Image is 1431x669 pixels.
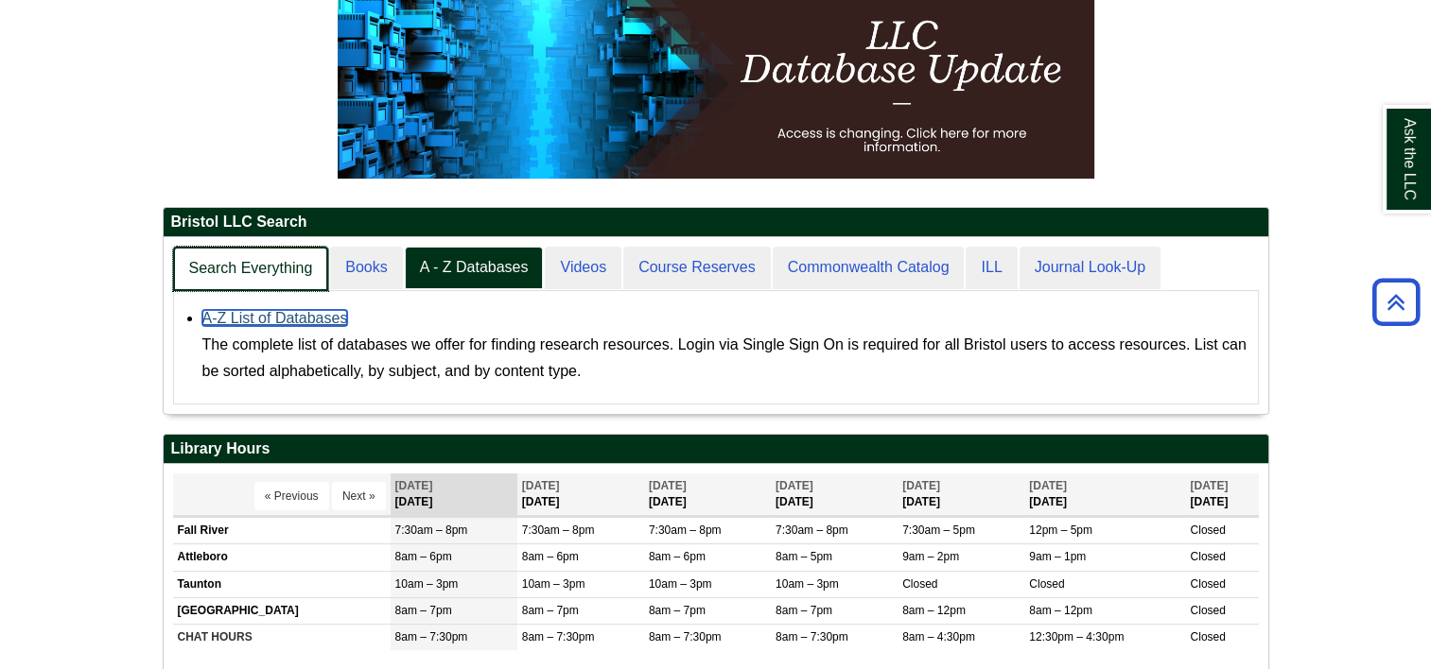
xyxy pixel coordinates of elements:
span: Closed [1190,604,1225,617]
span: [DATE] [649,479,687,492]
span: 8am – 7:30pm [522,630,595,643]
span: [DATE] [522,479,560,492]
th: [DATE] [771,473,898,516]
span: 8am – 7:30pm [395,630,468,643]
span: [DATE] [1190,479,1228,492]
span: 8am – 4:30pm [902,630,975,643]
span: 7:30am – 8pm [522,523,595,537]
h2: Library Hours [164,435,1268,464]
h2: Bristol LLC Search [164,208,1268,237]
th: [DATE] [1185,473,1258,516]
a: Videos [545,247,621,289]
span: Closed [1190,630,1225,643]
span: Closed [1190,550,1225,563]
td: [GEOGRAPHIC_DATA] [173,597,391,624]
span: 7:30am – 8pm [649,523,722,537]
td: Attleboro [173,544,391,571]
span: Closed [1029,577,1064,591]
td: Fall River [173,518,391,544]
th: [DATE] [517,473,644,516]
span: 12pm – 5pm [1029,523,1092,537]
span: 8am – 6pm [649,550,706,563]
span: 8am – 12pm [902,604,966,617]
button: Next » [332,482,386,510]
span: 9am – 2pm [902,550,959,563]
th: [DATE] [391,473,517,516]
span: Closed [902,577,937,591]
span: Closed [1190,523,1225,537]
th: [DATE] [898,473,1024,516]
span: [DATE] [395,479,433,492]
a: Commonwealth Catalog [773,247,965,289]
span: 7:30am – 8pm [395,523,468,537]
a: Back to Top [1366,289,1426,315]
span: 8am – 6pm [522,550,579,563]
a: Journal Look-Up [1020,247,1161,289]
span: 8am – 5pm [776,550,832,563]
span: 12:30pm – 4:30pm [1029,630,1124,643]
span: 8am – 7pm [649,604,706,617]
span: Closed [1190,577,1225,591]
span: 8am – 7:30pm [649,630,722,643]
a: Search Everything [173,247,329,291]
span: 8am – 12pm [1029,604,1092,617]
span: 8am – 7:30pm [776,630,848,643]
span: [DATE] [902,479,940,492]
button: « Previous [254,482,329,510]
span: 10am – 3pm [395,577,459,591]
a: ILL [966,247,1017,289]
span: 8am – 7pm [522,604,579,617]
a: A - Z Databases [405,247,544,289]
span: 9am – 1pm [1029,550,1086,563]
th: [DATE] [644,473,771,516]
span: 8am – 7pm [395,604,452,617]
span: 10am – 3pm [522,577,585,591]
span: 10am – 3pm [776,577,839,591]
th: [DATE] [1024,473,1185,516]
span: 10am – 3pm [649,577,712,591]
a: Books [330,247,402,289]
td: CHAT HOURS [173,624,391,650]
span: [DATE] [1029,479,1067,492]
div: The complete list of databases we offer for finding research resources. Login via Single Sign On ... [202,332,1248,385]
span: 8am – 7pm [776,604,832,617]
span: 7:30am – 8pm [776,523,848,537]
span: 8am – 6pm [395,550,452,563]
span: 7:30am – 5pm [902,523,975,537]
td: Taunton [173,571,391,597]
span: [DATE] [776,479,813,492]
a: A-Z List of Databases [202,310,348,326]
a: Course Reserves [623,247,771,289]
